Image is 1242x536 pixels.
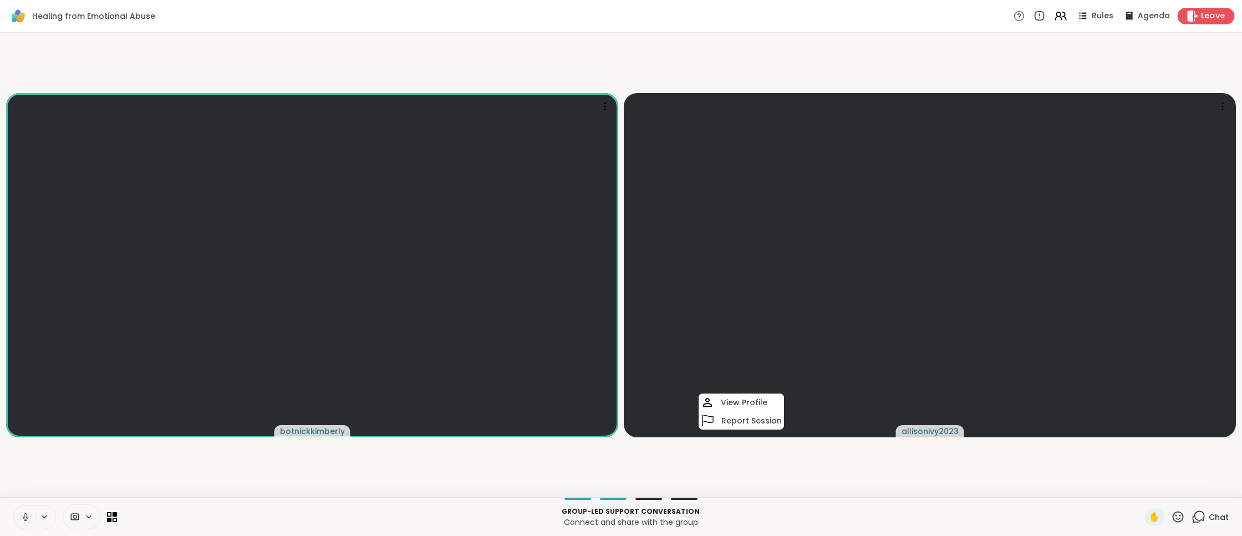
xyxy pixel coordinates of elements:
span: Leave [1201,11,1225,22]
span: Chat [1209,512,1229,523]
span: Agenda [1138,11,1170,22]
h4: Report Session [721,415,782,426]
span: ✋ [1149,511,1160,524]
p: Group-led support conversation [124,507,1138,517]
span: allisonivy2023 [902,426,959,437]
p: Connect and share with the group [124,517,1138,528]
span: Healing from Emotional Abuse [32,11,155,22]
img: ShareWell Logomark [9,7,28,25]
h4: View Profile [721,397,767,408]
span: botnickkimberly [280,426,345,437]
span: Rules [1092,11,1113,22]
